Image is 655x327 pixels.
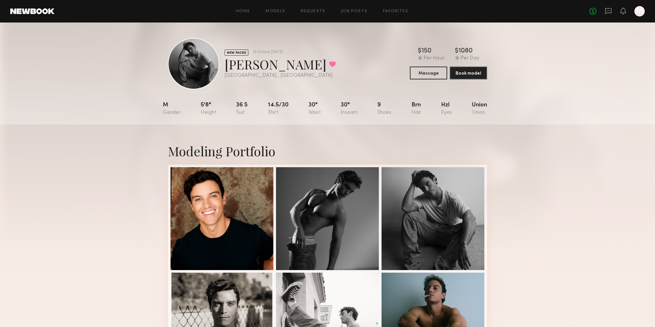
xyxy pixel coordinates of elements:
[410,67,447,79] button: Message
[441,102,452,115] div: Hzl
[309,102,321,115] div: 30"
[201,102,216,115] div: 5'8"
[225,73,336,78] div: [GEOGRAPHIC_DATA] , [GEOGRAPHIC_DATA]
[461,56,479,61] div: Per Day
[455,48,458,54] div: $
[236,9,250,14] a: Home
[225,50,248,56] div: NEW FACES
[383,9,408,14] a: Favorites
[265,9,285,14] a: Models
[168,142,487,159] div: Modeling Portfolio
[377,102,391,115] div: 9
[268,102,289,115] div: 14.5/30
[341,9,368,14] a: Job Posts
[411,102,421,115] div: Brn
[634,6,645,16] a: M
[258,50,283,54] div: Online [DATE]
[236,102,248,115] div: 36 s
[163,102,181,115] div: M
[450,67,487,79] button: Book model
[421,48,431,54] div: 150
[418,48,421,54] div: $
[341,102,357,115] div: 30"
[424,56,445,61] div: Per Hour
[458,48,473,54] div: 1080
[301,9,326,14] a: Requests
[225,56,336,73] div: [PERSON_NAME]
[472,102,487,115] div: Union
